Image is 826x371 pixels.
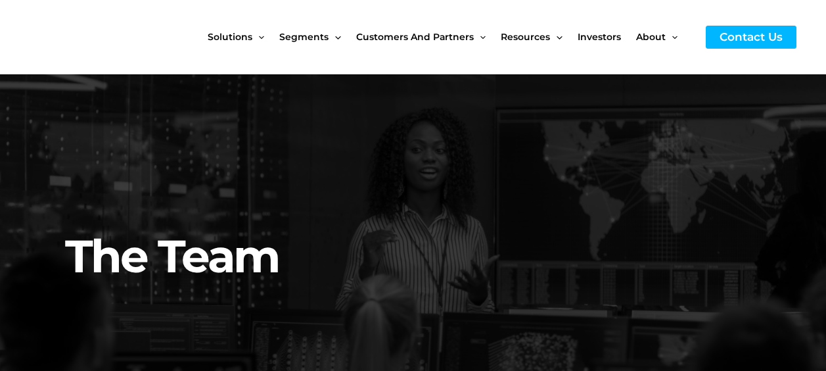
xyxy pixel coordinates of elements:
[666,9,677,64] span: Menu Toggle
[65,109,771,286] h2: The Team
[636,9,666,64] span: About
[578,9,621,64] span: Investors
[329,9,340,64] span: Menu Toggle
[208,9,252,64] span: Solutions
[550,9,562,64] span: Menu Toggle
[501,9,550,64] span: Resources
[208,9,693,64] nav: Site Navigation: New Main Menu
[23,10,181,64] img: CyberCatch
[474,9,486,64] span: Menu Toggle
[356,9,474,64] span: Customers and Partners
[279,9,329,64] span: Segments
[252,9,264,64] span: Menu Toggle
[578,9,636,64] a: Investors
[706,26,796,49] a: Contact Us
